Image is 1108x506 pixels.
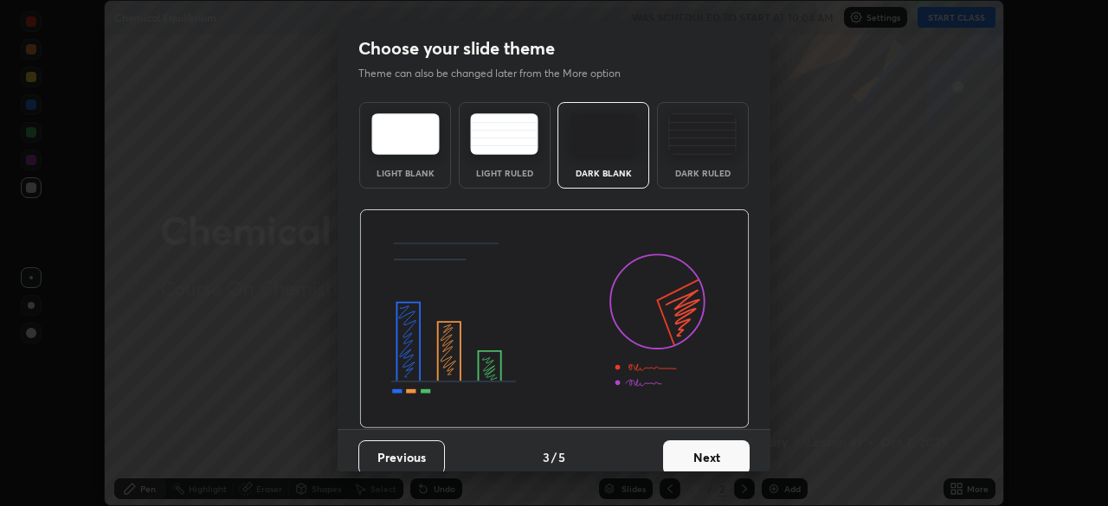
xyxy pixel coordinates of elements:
h4: 5 [558,448,565,466]
img: darkRuledTheme.de295e13.svg [668,113,737,155]
h2: Choose your slide theme [358,37,555,60]
img: darkTheme.f0cc69e5.svg [570,113,638,155]
div: Dark Ruled [668,169,738,177]
img: lightTheme.e5ed3b09.svg [371,113,440,155]
h4: / [551,448,557,466]
button: Previous [358,440,445,475]
button: Next [663,440,750,475]
div: Light Ruled [470,169,539,177]
img: lightRuledTheme.5fabf969.svg [470,113,538,155]
h4: 3 [543,448,550,466]
div: Light Blank [370,169,440,177]
p: Theme can also be changed later from the More option [358,66,639,81]
img: darkThemeBanner.d06ce4a2.svg [359,209,750,429]
div: Dark Blank [569,169,638,177]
